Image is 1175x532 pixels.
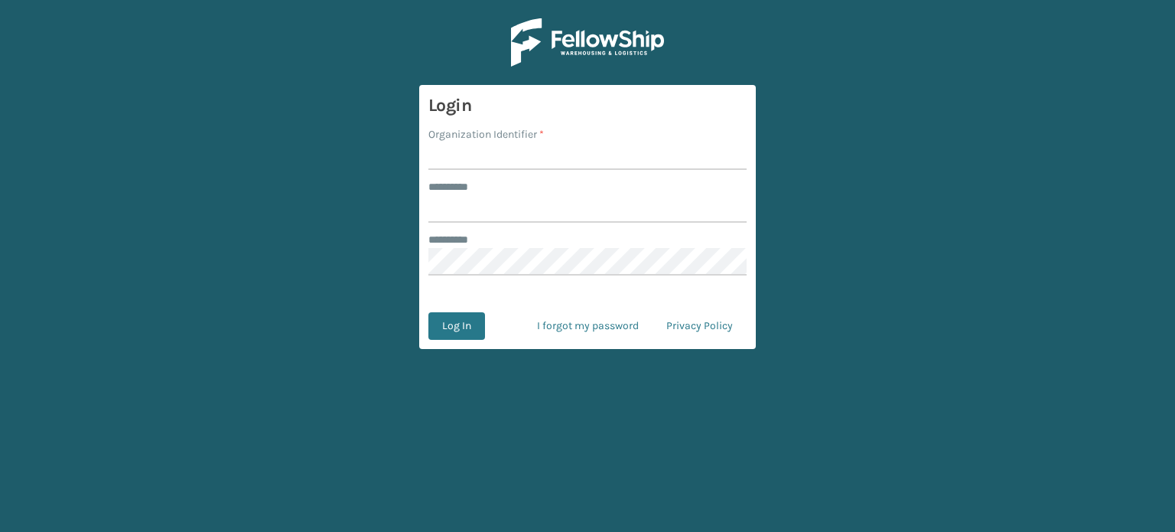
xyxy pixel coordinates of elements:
[653,312,747,340] a: Privacy Policy
[428,94,747,117] h3: Login
[523,312,653,340] a: I forgot my password
[428,126,544,142] label: Organization Identifier
[511,18,664,67] img: Logo
[428,312,485,340] button: Log In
